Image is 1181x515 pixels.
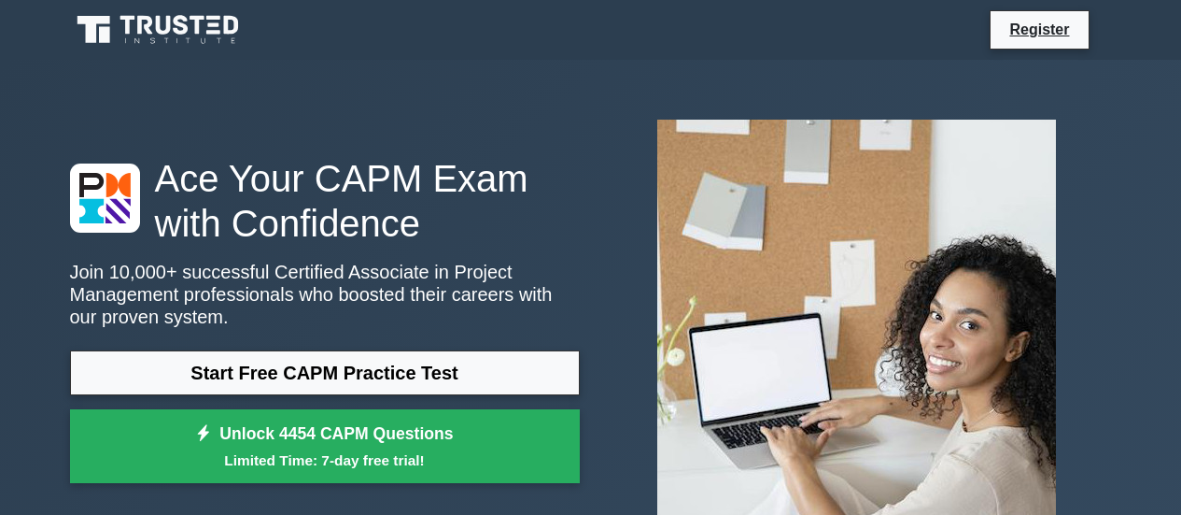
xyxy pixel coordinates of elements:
a: Unlock 4454 CAPM QuestionsLimited Time: 7-day free trial! [70,409,580,484]
a: Register [998,18,1080,41]
a: Start Free CAPM Practice Test [70,350,580,395]
p: Join 10,000+ successful Certified Associate in Project Management professionals who boosted their... [70,261,580,328]
small: Limited Time: 7-day free trial! [93,450,556,471]
h1: Ace Your CAPM Exam with Confidence [70,156,580,246]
